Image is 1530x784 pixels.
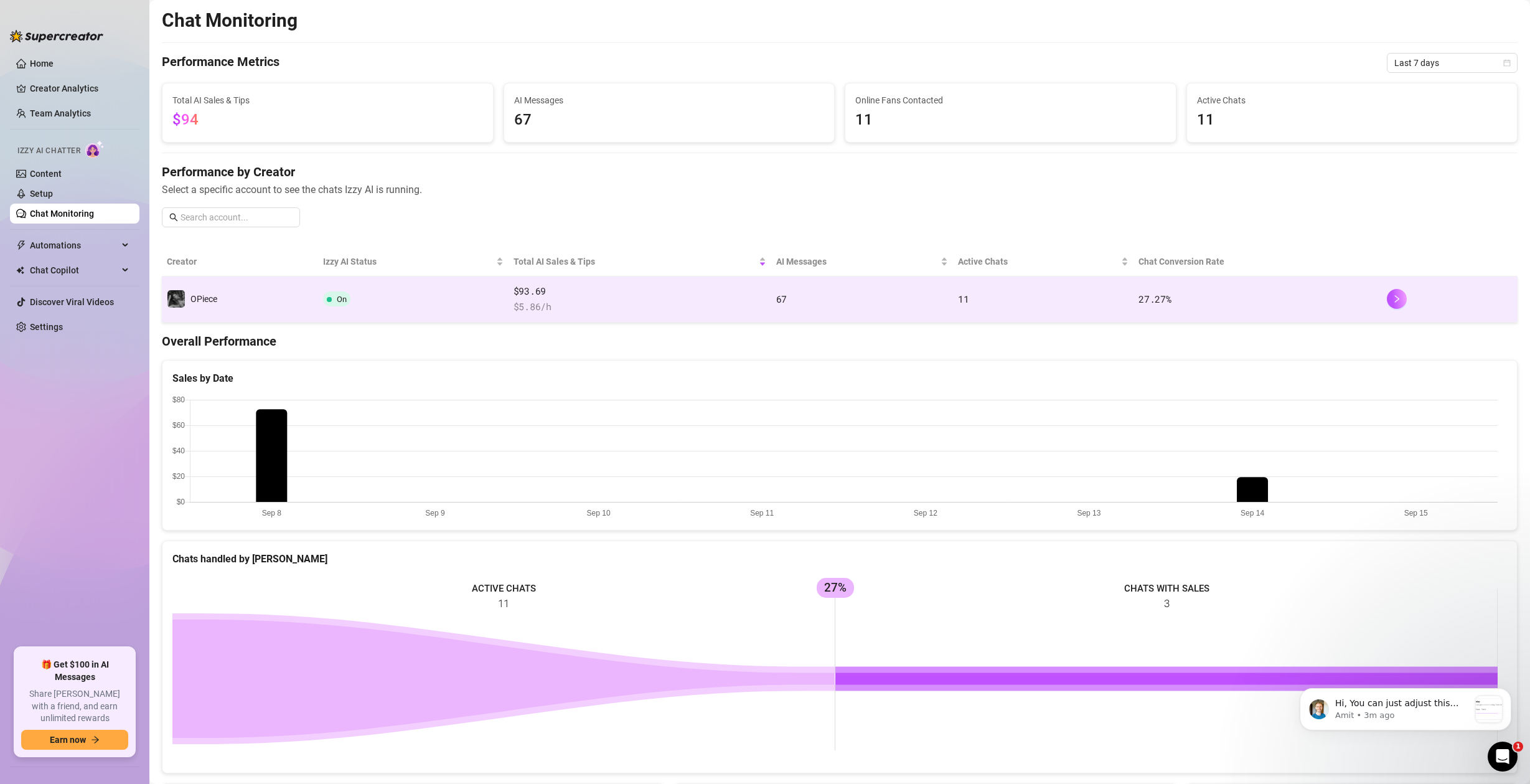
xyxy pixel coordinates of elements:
input: Search account... [181,210,293,224]
span: Share [PERSON_NAME] with a friend, and earn unlimited rewards [21,688,128,725]
a: Creator Analytics [30,78,129,98]
span: OPiece [190,294,217,304]
span: right [1392,295,1401,303]
h2: Chat Monitoring [162,9,298,32]
h4: Overall Performance [162,333,1518,350]
a: Content [30,169,62,179]
th: AI Messages [771,247,954,276]
span: thunderbolt [16,240,26,250]
img: logo-BBDzfeDw.svg [10,30,103,42]
img: AI Chatter [85,140,105,158]
span: 11 [855,108,1166,132]
iframe: Intercom notifications message [1281,663,1530,750]
img: Chat Copilot [16,266,24,275]
span: 67 [514,108,825,132]
span: $93.69 [514,284,766,299]
h4: Performance Metrics [162,53,279,73]
span: calendar [1503,59,1511,67]
span: Active Chats [958,255,1119,268]
span: AI Messages [776,255,939,268]
div: Sales by Date [172,371,1507,386]
a: Home [30,59,54,68]
iframe: Intercom live chat [1488,742,1518,772]
th: Active Chats [953,247,1133,276]
span: $94 [172,111,199,128]
a: Settings [30,322,63,332]
a: Team Analytics [30,108,91,118]
span: Select a specific account to see the chats Izzy AI is running. [162,182,1518,197]
span: Active Chats [1197,93,1508,107]
th: Izzy AI Status [318,247,509,276]
a: Discover Viral Videos [30,297,114,307]
th: Total AI Sales & Tips [509,247,771,276]
span: AI Messages [514,93,825,107]
span: 🎁 Get $100 in AI Messages [21,659,128,683]
span: Automations [30,235,118,255]
span: Chat Copilot [30,260,118,280]
th: Creator [162,247,318,276]
span: 67 [776,293,787,305]
img: OPiece [167,290,185,308]
span: Earn now [50,735,86,745]
span: 27.27 % [1138,293,1171,305]
a: Setup [30,189,53,199]
span: 1 [1513,742,1523,752]
span: 11 [958,293,969,305]
div: Chats handled by [PERSON_NAME] [172,551,1507,567]
th: Chat Conversion Rate [1133,247,1382,276]
span: Last 7 days [1394,54,1510,72]
a: Chat Monitoring [30,209,94,219]
span: Total AI Sales & Tips [514,255,756,268]
h4: Performance by Creator [162,163,1518,181]
span: Online Fans Contacted [855,93,1166,107]
span: Total AI Sales & Tips [172,93,483,107]
button: Earn nowarrow-right [21,730,128,750]
span: search [169,213,178,222]
span: 11 [1197,108,1508,132]
span: On [337,295,347,304]
button: right [1387,289,1407,309]
span: arrow-right [91,735,100,744]
span: Izzy AI Status [323,255,494,268]
span: $ 5.86 /h [514,300,766,314]
span: Izzy AI Chatter [17,145,80,157]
